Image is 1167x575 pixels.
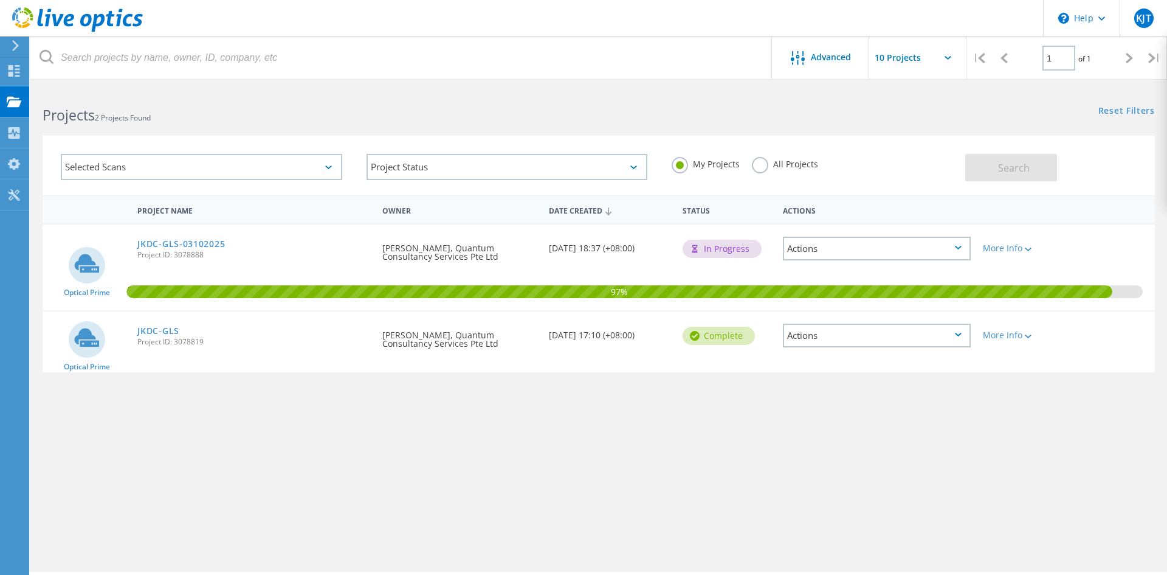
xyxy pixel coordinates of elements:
a: JKDC-GLS-03102025 [137,240,225,248]
span: Optical Prime [64,363,110,371]
div: Status [676,198,777,221]
a: JKDC-GLS [137,327,179,335]
div: [DATE] 17:10 (+08:00) [543,312,676,352]
div: More Info [983,244,1059,253]
div: [DATE] 18:37 (+08:00) [543,225,676,265]
div: Actions [777,198,977,221]
span: Optical Prime [64,289,110,296]
div: Actions [783,324,971,347]
label: My Projects [672,157,740,169]
div: Complete [683,327,755,345]
label: All Projects [752,157,818,169]
div: Date Created [543,198,676,221]
div: Selected Scans [61,154,342,180]
span: Search [998,161,1030,175]
div: Owner [376,198,543,221]
span: of 1 [1078,54,1091,64]
div: Actions [783,237,971,260]
div: Project Status [367,154,648,180]
input: Search projects by name, owner, ID, company, etc [30,37,773,79]
div: | [966,37,991,80]
span: Project ID: 3078888 [137,251,370,259]
div: More Info [983,331,1059,340]
div: Project Name [131,198,376,221]
a: Reset Filters [1098,106,1155,117]
div: [PERSON_NAME], Quantum Consultancy Services Pte Ltd [376,225,543,273]
div: In Progress [683,240,762,258]
span: KJT [1136,13,1151,23]
span: Project ID: 3078819 [137,338,370,346]
button: Search [965,154,1057,181]
span: Advanced [811,53,851,61]
div: | [1142,37,1167,80]
svg: \n [1058,13,1069,24]
span: 97% [126,285,1112,296]
a: Live Optics Dashboard [12,26,143,34]
span: 2 Projects Found [95,113,151,123]
div: [PERSON_NAME], Quantum Consultancy Services Pte Ltd [376,312,543,360]
b: Projects [43,105,95,125]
